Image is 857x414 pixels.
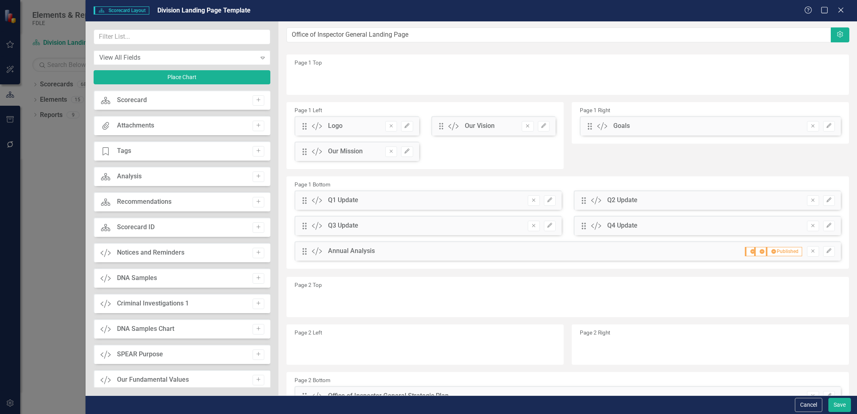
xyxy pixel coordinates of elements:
[795,398,822,412] button: Cancel
[117,299,189,308] div: Criminal Investigations 1
[828,398,851,412] button: Save
[613,121,630,131] div: Goals
[295,282,322,288] small: Page 2 Top
[328,391,449,401] div: Office of Inspector General Strategic Plan
[580,107,610,113] small: Page 1 Right
[766,247,802,256] span: Published
[328,121,343,131] div: Logo
[295,59,322,66] small: Page 1 Top
[99,53,256,62] div: View All Fields
[328,247,375,256] div: Annual Analysis
[117,121,154,130] div: Attachments
[328,221,358,230] div: Q3 Update
[94,29,270,44] input: Filter List...
[754,247,784,256] span: Printed
[117,274,157,283] div: DNA Samples
[117,350,163,359] div: SPEAR Purpose
[117,324,174,334] div: DNA Samples Chart
[117,96,147,105] div: Scorecard
[465,121,495,131] div: Our Vision
[117,375,189,385] div: Our Fundamental Values
[295,377,330,383] small: Page 2 Bottom
[117,223,155,232] div: Scorecard ID
[157,6,251,14] span: Division Landing Page Template
[607,221,638,230] div: Q4 Update
[117,197,171,207] div: Recommendations
[117,146,131,156] div: Tags
[295,181,330,188] small: Page 1 Bottom
[117,248,184,257] div: Notices and Reminders
[295,329,322,336] small: Page 2 Left
[286,27,831,42] input: Layout Name
[328,147,363,156] div: Our Mission
[328,196,358,205] div: Q1 Update
[94,70,270,84] button: Place Chart
[295,107,322,113] small: Page 1 Left
[117,172,142,181] div: Analysis
[580,329,610,336] small: Page 2 Right
[745,247,773,256] span: Online
[607,196,638,205] div: Q2 Update
[94,6,149,15] span: Scorecard Layout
